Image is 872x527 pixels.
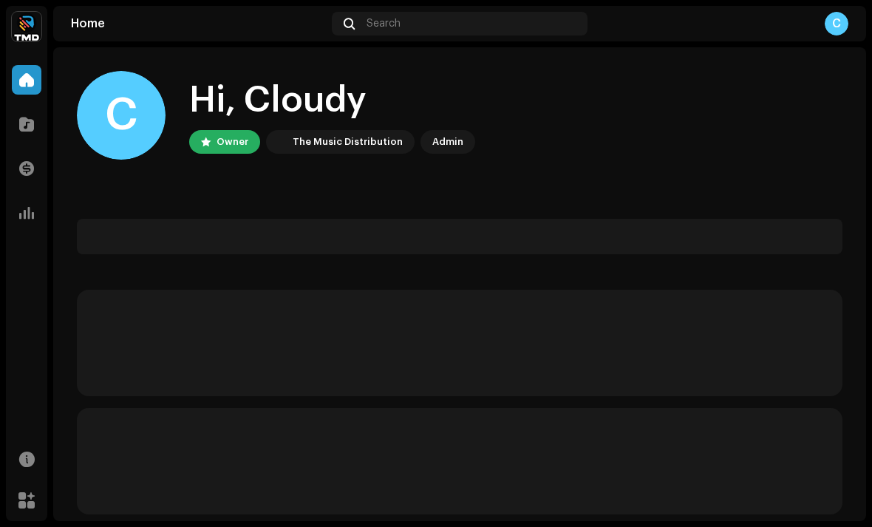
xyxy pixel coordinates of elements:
div: The Music Distribution [293,133,403,151]
div: Owner [217,133,248,151]
div: C [77,71,166,160]
div: Hi, Cloudy [189,77,475,124]
span: Search [367,18,401,30]
div: Admin [432,133,463,151]
div: C [825,12,848,35]
div: Home [71,18,326,30]
img: 622bc8f8-b98b-49b5-8c6c-3a84fb01c0a0 [269,133,287,151]
img: 622bc8f8-b98b-49b5-8c6c-3a84fb01c0a0 [12,12,41,41]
